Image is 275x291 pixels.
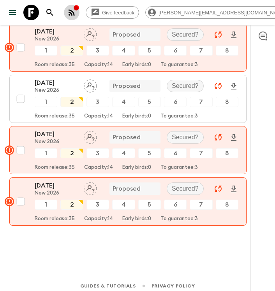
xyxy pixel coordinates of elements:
[213,184,223,193] svg: Unable to sync - Check prices and secured
[5,5,20,20] button: menu
[190,97,212,107] div: 7
[112,97,135,107] div: 4
[213,30,223,39] svg: Unable to sync - Check prices and secured
[167,131,204,144] div: Secured?
[190,200,212,210] div: 7
[172,81,199,91] p: Secured?
[35,148,57,158] div: 1
[172,30,199,39] p: Secured?
[35,165,75,171] p: Room release: 35
[84,62,113,68] p: Capacity: 14
[138,46,161,56] div: 5
[190,46,212,56] div: 7
[35,113,75,119] p: Room release: 35
[60,200,83,210] div: 2
[86,46,109,56] div: 3
[164,46,187,56] div: 6
[35,36,78,42] p: New 2026
[112,200,135,210] div: 4
[35,216,75,222] p: Room release: 35
[35,97,57,107] div: 1
[213,133,223,142] svg: Unable to sync - Check prices and secured
[35,200,57,210] div: 1
[122,216,151,222] p: Early birds: 0
[190,148,212,158] div: 7
[35,130,78,139] p: [DATE]
[160,165,198,171] p: To guarantee: 3
[122,62,151,68] p: Early birds: 0
[167,182,204,195] div: Secured?
[113,30,141,39] p: Proposed
[35,181,78,190] p: [DATE]
[164,200,187,210] div: 6
[9,75,247,123] button: [DATE]New 2026Assign pack leaderProposedSecured?12345678Room release:35Capacity:14Early birds:0To...
[122,165,151,171] p: Early birds: 0
[84,165,113,171] p: Capacity: 14
[60,46,83,56] div: 2
[213,81,223,91] svg: Unable to sync - Check prices and secured
[9,23,247,72] button: [DATE]New 2026Assign pack leaderProposedSecured?12345678Room release:35Capacity:14Early birds:0To...
[172,133,199,142] p: Secured?
[35,46,57,56] div: 1
[160,216,198,222] p: To guarantee: 3
[86,6,139,19] a: Give feedback
[84,82,97,88] span: Assign pack leader
[216,46,238,56] div: 8
[172,184,199,193] p: Secured?
[216,148,238,158] div: 8
[84,216,113,222] p: Capacity: 14
[35,190,78,196] p: New 2026
[35,62,75,68] p: Room release: 35
[9,177,247,226] button: [DATE]New 2026Assign pack leaderProposedSecured?12345678Room release:35Capacity:14Early birds:0To...
[112,46,135,56] div: 4
[138,148,161,158] div: 5
[98,10,139,16] span: Give feedback
[35,27,78,36] p: [DATE]
[35,78,78,88] p: [DATE]
[160,62,198,68] p: To guarantee: 3
[84,113,113,119] p: Capacity: 14
[86,200,109,210] div: 3
[112,148,135,158] div: 4
[229,82,238,91] svg: Download Onboarding
[138,97,161,107] div: 5
[35,88,78,94] p: New 2026
[60,148,83,158] div: 2
[35,139,78,145] p: New 2026
[113,184,141,193] p: Proposed
[122,113,151,119] p: Early birds: 0
[86,97,109,107] div: 3
[86,148,109,158] div: 3
[167,28,204,41] div: Secured?
[229,184,238,194] svg: Download Onboarding
[152,282,195,290] a: Privacy Policy
[216,200,238,210] div: 8
[138,200,161,210] div: 5
[164,148,187,158] div: 6
[113,81,141,91] p: Proposed
[80,282,136,290] a: Guides & Tutorials
[84,184,97,191] span: Assign pack leader
[216,97,238,107] div: 8
[164,97,187,107] div: 6
[113,133,141,142] p: Proposed
[229,30,238,40] svg: Download Onboarding
[9,126,247,174] button: [DATE]New 2026Assign pack leaderProposedSecured?12345678Room release:35Capacity:14Early birds:0To...
[84,30,97,37] span: Assign pack leader
[229,133,238,142] svg: Download Onboarding
[60,97,83,107] div: 2
[84,133,97,139] span: Assign pack leader
[160,113,198,119] p: To guarantee: 3
[167,80,204,92] div: Secured?
[42,5,58,20] button: search adventures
